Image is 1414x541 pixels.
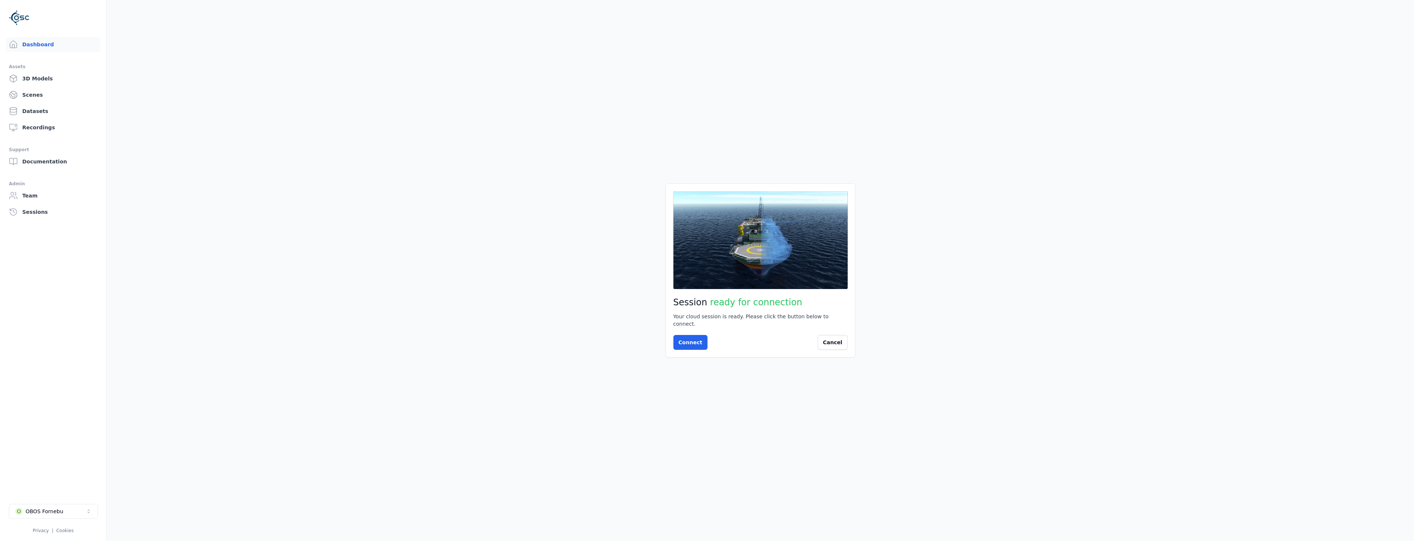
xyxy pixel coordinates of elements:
[9,179,98,188] div: Admin
[33,528,49,533] a: Privacy
[6,154,100,169] a: Documentation
[15,508,23,515] div: O
[9,62,98,71] div: Assets
[6,188,100,203] a: Team
[673,296,848,308] h2: Session
[673,335,708,350] button: Connect
[9,7,30,28] img: Logo
[6,120,100,135] a: Recordings
[6,37,100,52] a: Dashboard
[9,504,98,519] button: Select a workspace
[6,104,100,119] a: Datasets
[6,205,100,219] a: Sessions
[52,528,53,533] span: |
[26,508,63,515] div: OBOS Fornebu
[56,528,74,533] a: Cookies
[710,297,802,308] span: ready for connection
[6,71,100,86] a: 3D Models
[818,335,847,350] button: Cancel
[9,145,98,154] div: Support
[673,313,848,328] div: Your cloud session is ready. Please click the button below to connect.
[6,87,100,102] a: Scenes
